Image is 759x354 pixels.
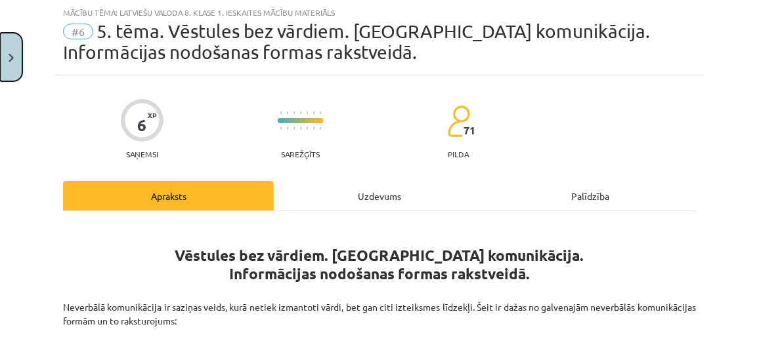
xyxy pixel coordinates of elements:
[307,127,308,130] img: icon-short-line-57e1e144782c952c97e751825c79c345078a6d821885a25fce030b3d8c18986b.svg
[138,116,147,134] div: 6
[121,149,163,159] p: Saņemsi
[320,111,321,115] img: icon-short-line-57e1e144782c952c97e751825c79c345078a6d821885a25fce030b3d8c18986b.svg
[281,149,320,159] p: Sarežģīts
[148,111,156,119] span: XP
[63,181,274,210] div: Apraksts
[485,181,696,210] div: Palīdzība
[300,111,301,115] img: icon-short-line-57e1e144782c952c97e751825c79c345078a6d821885a25fce030b3d8c18986b.svg
[63,8,696,17] div: Mācību tēma: Latviešu valoda 8. klase 1. ieskaites mācību materiāls
[293,127,295,130] img: icon-short-line-57e1e144782c952c97e751825c79c345078a6d821885a25fce030b3d8c18986b.svg
[287,127,288,130] img: icon-short-line-57e1e144782c952c97e751825c79c345078a6d821885a25fce030b3d8c18986b.svg
[63,286,696,328] p: Neverbālā komunikācija ir saziņas veids, kurā netiek izmantoti vārdi, bet gan citi izteiksmes līd...
[320,127,321,130] img: icon-short-line-57e1e144782c952c97e751825c79c345078a6d821885a25fce030b3d8c18986b.svg
[464,125,475,136] span: 71
[300,127,301,130] img: icon-short-line-57e1e144782c952c97e751825c79c345078a6d821885a25fce030b3d8c18986b.svg
[63,20,650,63] span: 5. tēma. Vēstules bez vārdiem. [GEOGRAPHIC_DATA] komunikācija. Informācijas nodošanas formas raks...
[280,111,282,115] img: icon-short-line-57e1e144782c952c97e751825c79c345078a6d821885a25fce030b3d8c18986b.svg
[63,24,93,39] span: #6
[448,149,469,159] p: pilda
[307,111,308,115] img: icon-short-line-57e1e144782c952c97e751825c79c345078a6d821885a25fce030b3d8c18986b.svg
[293,111,295,115] img: icon-short-line-57e1e144782c952c97e751825c79c345078a6d821885a25fce030b3d8c18986b.svg
[313,127,314,130] img: icon-short-line-57e1e144782c952c97e751825c79c345078a6d821885a25fce030b3d8c18986b.svg
[175,246,584,283] b: Vēstules bez vārdiem. [GEOGRAPHIC_DATA] komunikācija. Informācijas nodošanas formas rakstveidā.
[9,54,14,62] img: icon-close-lesson-0947bae3869378f0d4975bcd49f059093ad1ed9edebbc8119c70593378902aed.svg
[274,181,485,210] div: Uzdevums
[287,111,288,115] img: icon-short-line-57e1e144782c952c97e751825c79c345078a6d821885a25fce030b3d8c18986b.svg
[447,105,470,138] img: students-c634bb4e5e11cddfef0936a35e636f08e4e9abd3cc4e673bd6f9a4125e45ecb1.svg
[313,111,314,115] img: icon-short-line-57e1e144782c952c97e751825c79c345078a6d821885a25fce030b3d8c18986b.svg
[280,127,282,130] img: icon-short-line-57e1e144782c952c97e751825c79c345078a6d821885a25fce030b3d8c18986b.svg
